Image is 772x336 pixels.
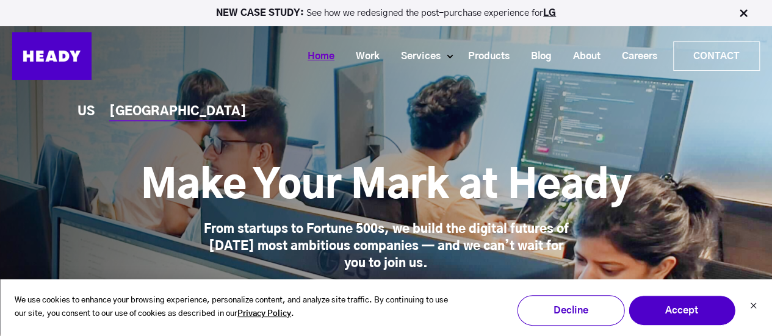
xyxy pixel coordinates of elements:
[543,9,556,18] a: LG
[386,45,447,68] a: Services
[517,295,624,326] button: Decline
[516,45,558,68] a: Blog
[109,105,247,118] a: [GEOGRAPHIC_DATA]
[5,9,767,18] p: See how we redesigned the post-purchase experience for
[749,301,757,313] button: Dismiss cookie banner
[141,162,632,211] h1: Make Your Mark at Heady
[558,45,607,68] a: About
[15,294,449,322] p: We use cookies to enhance your browsing experience, personalize content, and analyze site traffic...
[607,45,663,68] a: Careers
[628,295,735,326] button: Accept
[78,105,95,118] a: US
[341,45,386,68] a: Work
[453,45,516,68] a: Products
[216,9,306,18] strong: NEW CASE STUDY:
[104,41,760,71] div: Navigation Menu
[674,42,759,70] a: Contact
[737,7,749,20] img: Close Bar
[197,221,575,272] div: From startups to Fortune 500s, we build the digital futures of [DATE] most ambitious companies — ...
[12,32,92,80] img: Heady_Logo_Web-01 (1)
[292,45,341,68] a: Home
[237,307,291,321] a: Privacy Policy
